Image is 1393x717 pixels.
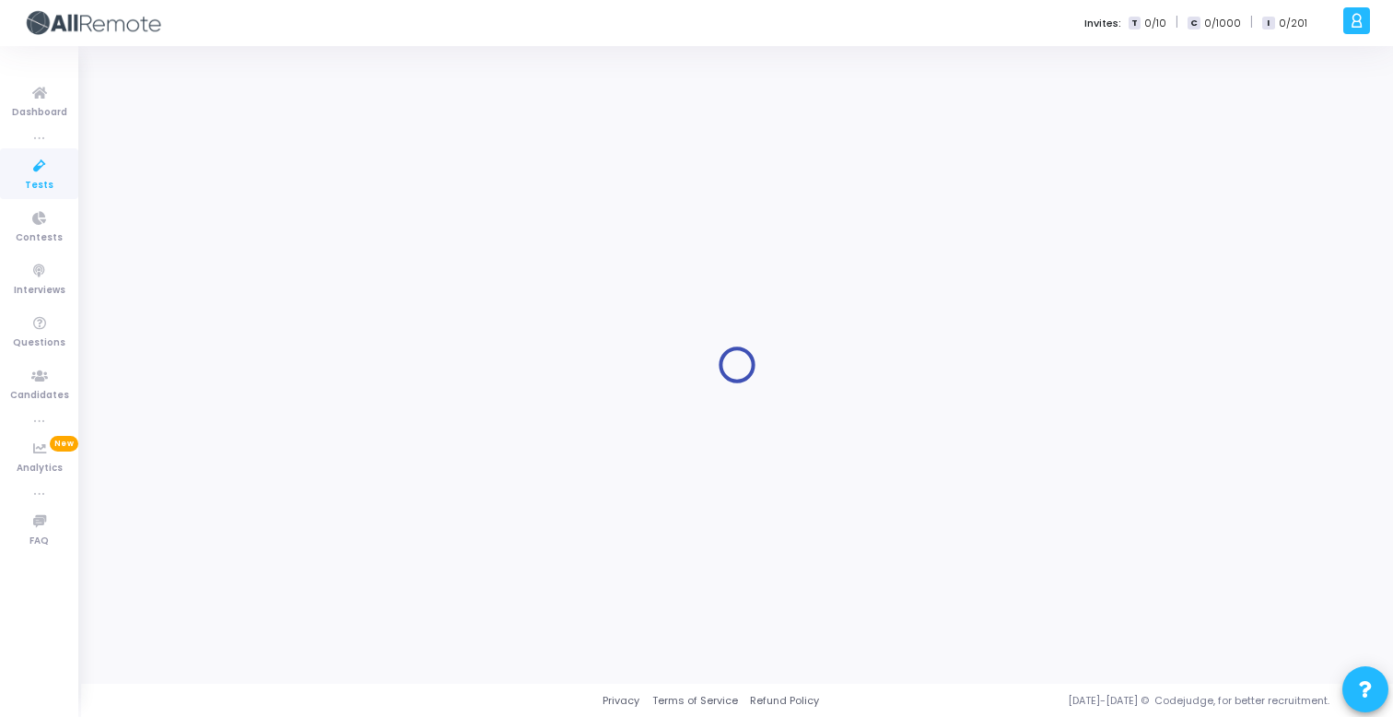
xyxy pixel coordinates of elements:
[652,693,738,709] a: Terms of Service
[12,105,67,121] span: Dashboard
[14,283,65,299] span: Interviews
[17,461,63,476] span: Analytics
[750,693,819,709] a: Refund Policy
[1188,17,1200,30] span: C
[10,388,69,404] span: Candidates
[1176,13,1178,32] span: |
[1279,16,1307,31] span: 0/201
[1262,17,1274,30] span: I
[23,5,161,41] img: logo
[819,693,1370,709] div: [DATE]-[DATE] © Codejudge, for better recruitment.
[25,178,53,194] span: Tests
[1250,13,1253,32] span: |
[29,534,49,549] span: FAQ
[50,436,78,452] span: New
[1129,17,1141,30] span: T
[13,335,65,351] span: Questions
[603,693,639,709] a: Privacy
[1084,16,1121,31] label: Invites:
[1144,16,1166,31] span: 0/10
[1204,16,1241,31] span: 0/1000
[16,230,63,246] span: Contests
